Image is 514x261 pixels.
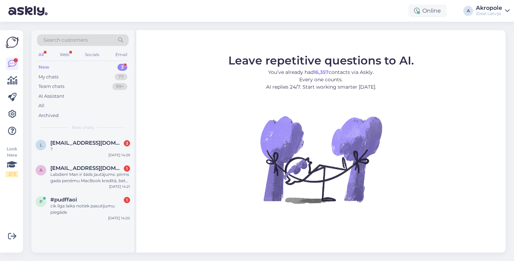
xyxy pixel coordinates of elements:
[50,146,130,152] div: ?
[314,69,329,75] b: 16,357
[108,152,130,158] div: [DATE] 14:29
[40,199,43,204] span: p
[258,96,384,222] img: No Chat active
[50,140,123,146] span: lelde.kurzemniece222@gmail.com
[463,6,473,16] div: A
[50,197,77,203] span: #pudffaoi
[6,36,19,49] img: Askly Logo
[40,142,42,147] span: l
[50,171,130,184] div: Labdien! Man ir šāds jautājums: pirms gada peņēmu MacBook kredītā, bet vēlētos to apmainīt. Vai t...
[6,146,18,177] div: Look Here
[114,50,129,59] div: Email
[50,165,123,171] span: a.anushika21@gmail.com
[37,50,45,59] div: All
[6,171,18,177] div: 2 / 3
[38,74,58,81] div: My chats
[228,69,414,91] p: You’ve already had contacts via Askly. Every one counts. AI replies 24/7. Start working smarter [...
[38,112,59,119] div: Archived
[38,64,49,71] div: New
[72,124,94,131] span: New chats
[58,50,71,59] div: Web
[109,184,130,189] div: [DATE] 14:21
[112,83,127,90] div: 99+
[124,197,130,203] div: 1
[108,215,130,221] div: [DATE] 14:20
[115,74,127,81] div: 77
[117,64,127,71] div: 3
[408,5,447,17] div: Online
[476,5,502,11] div: Akropole
[476,5,510,16] a: AkropoleiDeal Latvija
[124,140,130,146] div: 3
[124,165,130,172] div: 1
[476,11,502,16] div: iDeal Latvija
[84,50,101,59] div: Socials
[38,83,64,90] div: Team chats
[38,102,44,109] div: All
[228,54,414,67] span: Leave repetitive questions to AI.
[43,36,88,44] span: Search customers
[38,93,64,100] div: AI Assistant
[50,203,130,215] div: cik ilga laika notiek pasutijumu piegāde
[40,167,43,173] span: a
